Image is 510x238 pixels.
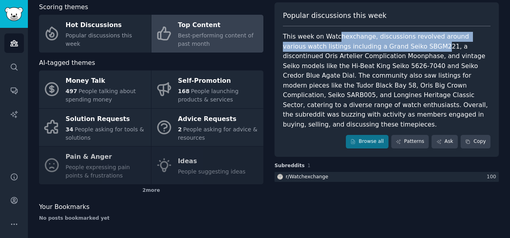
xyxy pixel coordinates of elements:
[39,215,263,222] div: No posts bookmarked yet
[178,19,259,32] div: Top Content
[275,172,499,182] a: Watchexchanger/Watchexchange100
[275,162,305,170] span: Subreddits
[151,15,263,53] a: Top ContentBest-performing content of past month
[66,75,147,88] div: Money Talk
[391,135,429,148] a: Patterns
[66,88,136,103] span: People talking about spending money
[39,15,151,53] a: Hot DiscussionsPopular discussions this week
[432,135,458,148] a: Ask
[178,126,257,141] span: People asking for advice & resources
[39,109,151,146] a: Solution Requests34People asking for tools & solutions
[66,88,77,94] span: 497
[277,174,283,179] img: Watchexchange
[308,163,311,168] span: 1
[151,109,263,146] a: Advice Requests2People asking for advice & resources
[283,32,490,129] div: This week on Watchexchange, discussions revolved around various watch listings including a Grand ...
[346,135,388,148] a: Browse all
[178,75,259,88] div: Self-Promotion
[283,11,386,21] span: Popular discussions this week
[178,88,190,94] span: 168
[39,58,95,68] span: AI-tagged themes
[178,32,254,47] span: Best-performing content of past month
[461,135,490,148] button: Copy
[487,174,499,181] div: 100
[66,126,144,141] span: People asking for tools & solutions
[66,113,147,125] div: Solution Requests
[39,70,151,108] a: Money Talk497People talking about spending money
[66,19,147,32] div: Hot Discussions
[66,126,73,133] span: 34
[286,174,328,181] div: r/ Watchexchange
[178,113,259,125] div: Advice Requests
[39,202,90,212] span: Your Bookmarks
[178,126,182,133] span: 2
[178,88,239,103] span: People launching products & services
[66,32,132,47] span: Popular discussions this week
[39,2,88,12] span: Scoring themes
[39,184,263,197] div: 2 more
[5,7,23,21] img: GummySearch logo
[151,70,263,108] a: Self-Promotion168People launching products & services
